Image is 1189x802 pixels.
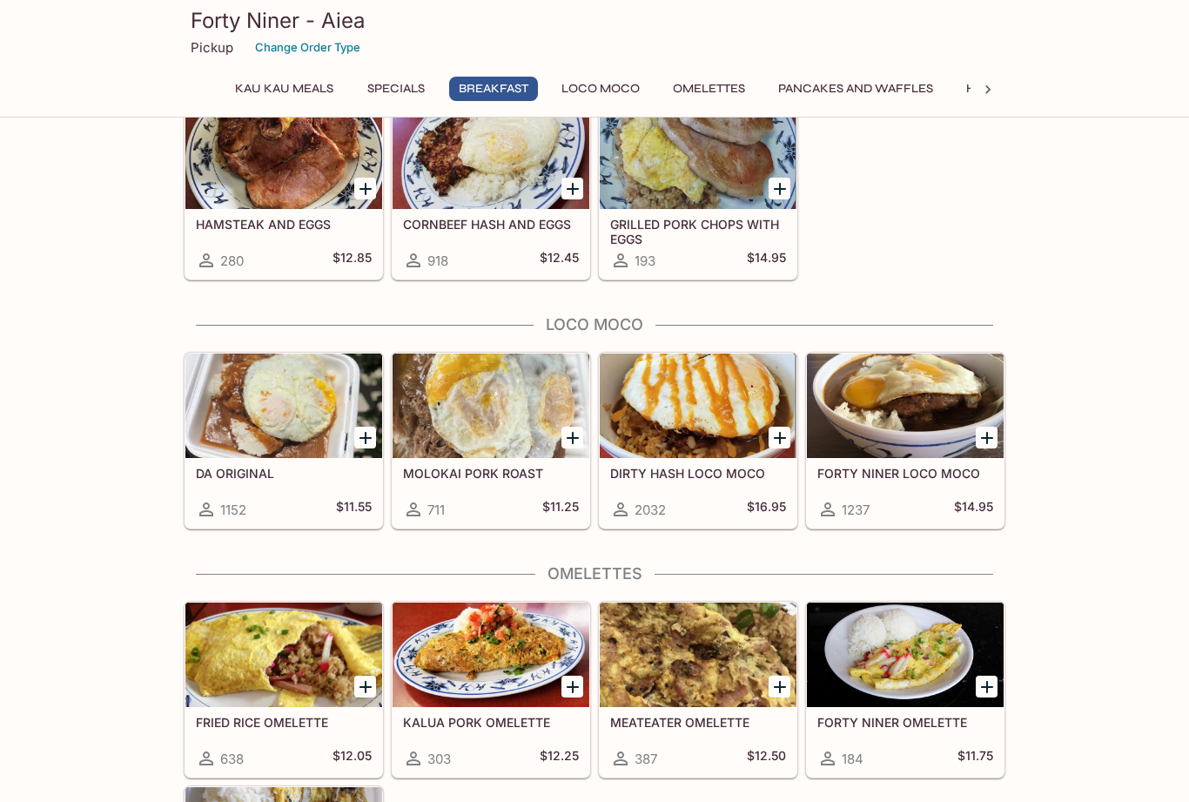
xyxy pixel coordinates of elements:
[191,7,998,34] h3: Forty Niner - Aiea
[954,499,993,520] h5: $14.95
[540,250,579,271] h5: $12.45
[196,217,372,232] h5: HAMSTEAK AND EGGS
[599,353,797,529] a: DIRTY HASH LOCO MOCO2032$16.95
[225,77,343,101] button: Kau Kau Meals
[392,353,590,529] a: MOLOKAI PORK ROAST711$11.25
[449,77,538,101] button: Breakfast
[393,354,589,458] div: MOLOKAI PORK ROAST
[747,250,786,271] h5: $14.95
[354,427,376,448] button: Add DA ORIGINAL
[542,499,579,520] h5: $11.25
[196,715,372,730] h5: FRIED RICE OMELETTE
[196,466,372,481] h5: DA ORIGINAL
[976,427,998,448] button: Add FORTY NINER LOCO MOCO
[220,502,246,518] span: 1152
[333,748,372,769] h5: $12.05
[185,353,383,529] a: DA ORIGINAL1152$11.55
[663,77,755,101] button: Omelettes
[185,602,383,778] a: FRIED RICE OMELETTE638$12.05
[392,104,590,280] a: CORNBEEF HASH AND EGGS918$12.45
[561,676,583,698] button: Add KALUA PORK OMELETTE
[599,104,797,280] a: GRILLED PORK CHOPS WITH EGGS193$14.95
[552,77,649,101] button: Loco Moco
[427,502,445,518] span: 711
[184,564,1005,583] h4: Omelettes
[600,104,796,209] div: GRILLED PORK CHOPS WITH EGGS
[600,603,796,707] div: MEATEATER OMELETTE
[842,751,863,767] span: 184
[635,253,655,269] span: 193
[185,354,382,458] div: DA ORIGINAL
[184,315,1005,334] h4: Loco Moco
[806,602,1004,778] a: FORTY NINER OMELETTE184$11.75
[336,499,372,520] h5: $11.55
[635,502,666,518] span: 2032
[807,603,1004,707] div: FORTY NINER OMELETTE
[561,427,583,448] button: Add MOLOKAI PORK ROAST
[769,427,790,448] button: Add DIRTY HASH LOCO MOCO
[220,253,244,269] span: 280
[392,602,590,778] a: KALUA PORK OMELETTE303$12.25
[403,217,579,232] h5: CORNBEEF HASH AND EGGS
[393,104,589,209] div: CORNBEEF HASH AND EGGS
[540,748,579,769] h5: $12.25
[610,715,786,730] h5: MEATEATER OMELETTE
[333,250,372,271] h5: $12.85
[600,354,796,458] div: DIRTY HASH LOCO MOCO
[247,34,368,61] button: Change Order Type
[610,217,786,246] h5: GRILLED PORK CHOPS WITH EGGS
[769,676,790,698] button: Add MEATEATER OMELETTE
[185,104,383,280] a: HAMSTEAK AND EGGS280$12.85
[842,502,870,518] span: 1237
[354,676,376,698] button: Add FRIED RICE OMELETTE
[561,178,583,199] button: Add CORNBEEF HASH AND EGGS
[191,39,233,56] p: Pickup
[806,353,1004,529] a: FORTY NINER LOCO MOCO1237$14.95
[403,466,579,481] h5: MOLOKAI PORK ROAST
[807,354,1004,458] div: FORTY NINER LOCO MOCO
[817,715,993,730] h5: FORTY NINER OMELETTE
[817,466,993,481] h5: FORTY NINER LOCO MOCO
[957,748,993,769] h5: $11.75
[769,178,790,199] button: Add GRILLED PORK CHOPS WITH EGGS
[610,466,786,481] h5: DIRTY HASH LOCO MOCO
[747,748,786,769] h5: $12.50
[403,715,579,730] h5: KALUA PORK OMELETTE
[599,602,797,778] a: MEATEATER OMELETTE387$12.50
[957,77,1172,101] button: Hawaiian Style French Toast
[393,603,589,707] div: KALUA PORK OMELETTE
[427,253,448,269] span: 918
[220,751,244,767] span: 638
[185,104,382,209] div: HAMSTEAK AND EGGS
[427,751,451,767] span: 303
[747,499,786,520] h5: $16.95
[354,178,376,199] button: Add HAMSTEAK AND EGGS
[635,751,657,767] span: 387
[769,77,943,101] button: Pancakes and Waffles
[357,77,435,101] button: Specials
[976,676,998,698] button: Add FORTY NINER OMELETTE
[185,603,382,707] div: FRIED RICE OMELETTE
